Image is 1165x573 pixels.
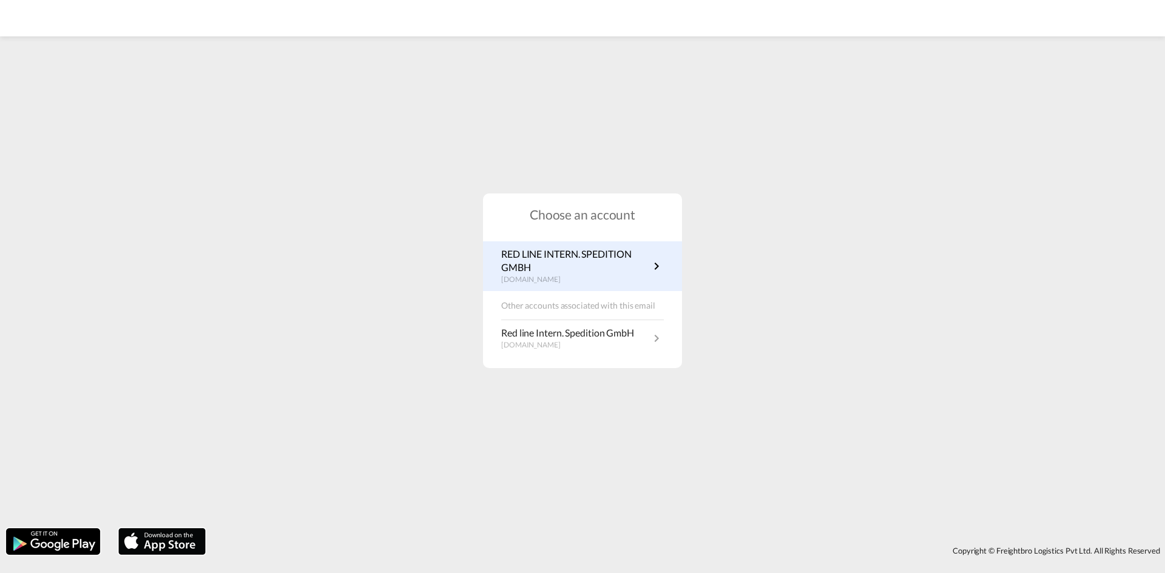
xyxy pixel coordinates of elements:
p: [DOMAIN_NAME] [501,275,649,285]
a: RED LINE INTERN. SPEDITION GMBH[DOMAIN_NAME] [501,247,664,285]
img: apple.png [117,527,207,556]
div: Copyright © Freightbro Logistics Pvt Ltd. All Rights Reserved [212,540,1165,561]
p: [DOMAIN_NAME] [501,340,634,350]
md-icon: icon-chevron-right [649,331,664,346]
p: Red line Intern. Spedition GmbH [501,326,634,340]
md-icon: icon-chevron-right [649,259,664,273]
h1: Choose an account [483,206,682,223]
p: RED LINE INTERN. SPEDITION GMBH [501,247,649,275]
p: Other accounts associated with this email [501,300,664,312]
img: google.png [5,527,101,556]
